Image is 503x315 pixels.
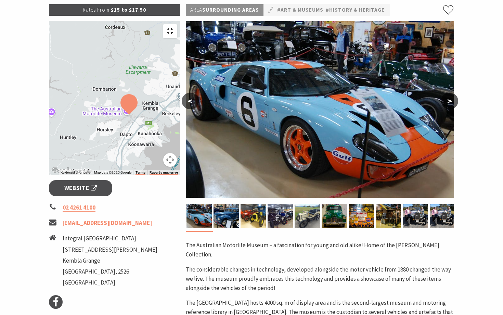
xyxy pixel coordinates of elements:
img: The Australian MOTORLIFE Museum [186,204,212,228]
a: Open this area in Google Maps (opens a new window) [51,166,73,175]
span: Area [190,7,202,13]
p: The considerable changes in technology, developed alongside the motor vehicle from 1880 changed t... [186,265,454,293]
span: Rates From: [83,7,111,13]
a: Terms (opens in new tab) [136,171,145,175]
span: Map data ©2025 Google [94,171,131,174]
button: Toggle fullscreen view [163,24,177,38]
span: Website [64,184,97,193]
button: Keyboard shortcuts [61,170,90,175]
img: Motorlife [268,204,293,228]
li: [GEOGRAPHIC_DATA], 2526 [63,267,157,276]
li: [GEOGRAPHIC_DATA] [63,278,157,287]
a: 02 4261 4100 [63,204,95,212]
a: #Art & Museums [277,6,323,14]
img: TAMM [376,204,401,228]
img: 1904 Innes [295,204,320,228]
img: Google [51,166,73,175]
img: The Australian Motorlife Museum [430,204,455,228]
button: Map camera controls [163,153,177,167]
img: TAMM [322,204,347,228]
a: [EMAIL_ADDRESS][DOMAIN_NAME] [63,219,152,227]
img: The Australian MOTORLIFE Museum [186,21,454,198]
li: [STREET_ADDRESS][PERSON_NAME] [63,245,157,254]
p: $15 to $17.50 [49,4,180,16]
button: > [441,93,458,109]
p: Surrounding Areas [186,4,263,16]
img: The Australian MOTORLIFE Museum [214,204,239,228]
img: Republic Truck [241,204,266,228]
a: Report a map error [150,171,178,175]
li: Kembla Grange [63,256,157,265]
img: The Australian Motorlife Museum [403,204,428,228]
p: The Australian Motorlife Museum – a fascination for young and old alike! Home of the [PERSON_NAME... [186,241,454,259]
li: Integral [GEOGRAPHIC_DATA] [63,234,157,243]
a: #History & Heritage [326,6,385,14]
button: < [182,93,199,109]
img: TAMM [349,204,374,228]
a: Website [49,180,112,196]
